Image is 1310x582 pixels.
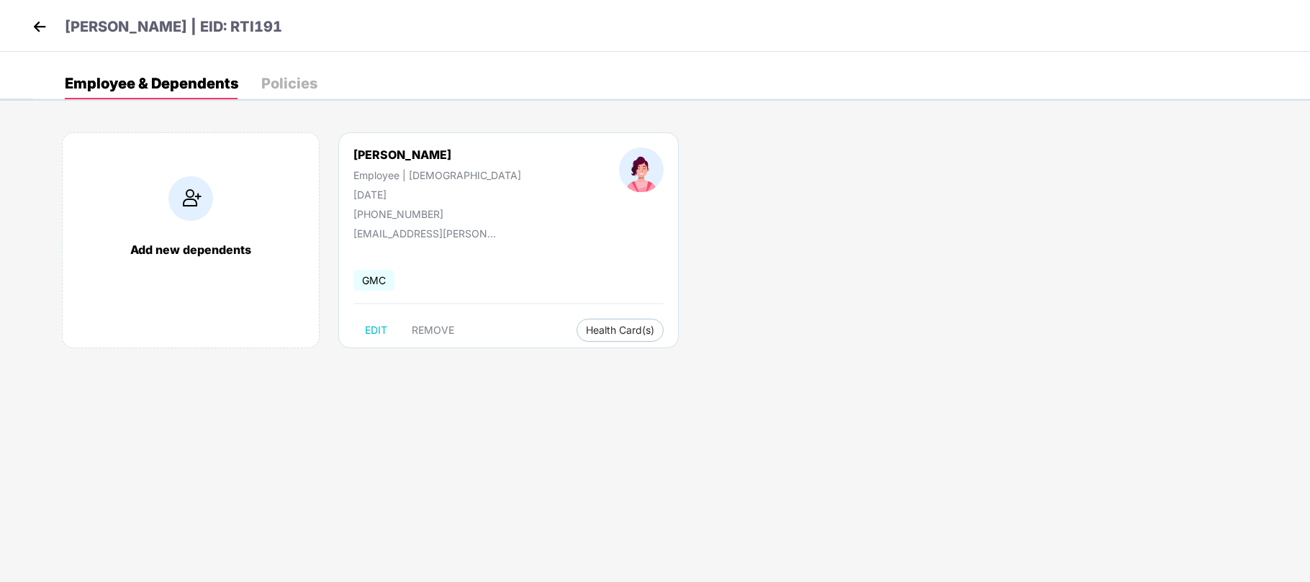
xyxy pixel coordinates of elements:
div: [PERSON_NAME] [353,147,521,162]
img: addIcon [168,176,213,221]
span: Health Card(s) [586,327,654,334]
div: Employee | [DEMOGRAPHIC_DATA] [353,169,521,181]
button: EDIT [353,319,399,342]
img: back [29,16,50,37]
div: Policies [261,76,317,91]
div: [DATE] [353,188,521,201]
p: [PERSON_NAME] | EID: RTI191 [65,16,282,38]
span: EDIT [365,324,387,336]
div: [EMAIL_ADDRESS][PERSON_NAME][DOMAIN_NAME] [353,227,497,240]
div: Add new dependents [77,242,304,257]
span: REMOVE [412,324,454,336]
span: GMC [353,270,394,291]
button: Health Card(s) [577,319,664,342]
button: REMOVE [400,319,466,342]
div: [PHONE_NUMBER] [353,208,521,220]
div: Employee & Dependents [65,76,238,91]
img: profileImage [619,147,664,192]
